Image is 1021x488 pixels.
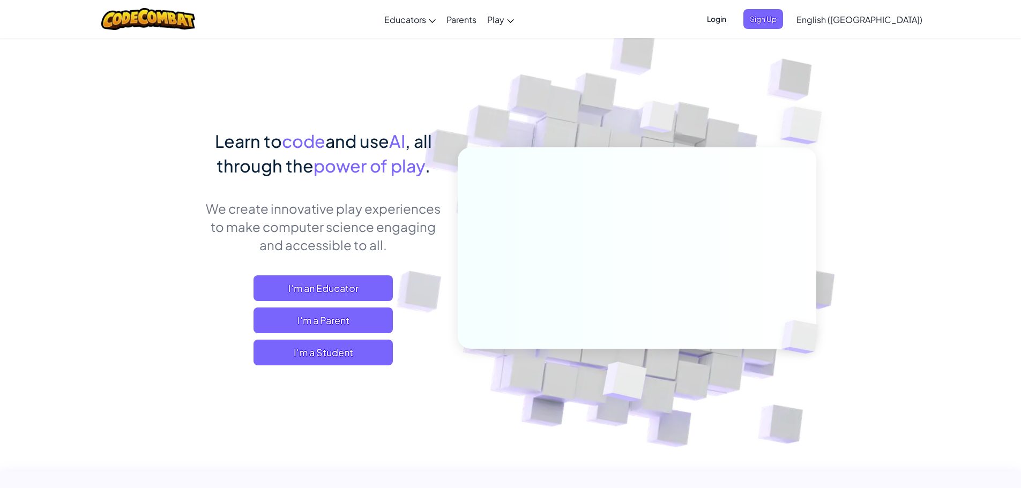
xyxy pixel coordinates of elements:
[620,80,697,160] img: Overlap cubes
[441,5,482,34] a: Parents
[389,130,405,152] span: AI
[482,5,519,34] a: Play
[282,130,325,152] span: code
[215,130,282,152] span: Learn to
[700,9,733,29] button: Login
[763,298,844,376] img: Overlap cubes
[314,155,425,176] span: power of play
[205,199,442,254] p: We create innovative play experiences to make computer science engaging and accessible to all.
[759,80,852,171] img: Overlap cubes
[379,5,441,34] a: Educators
[254,275,393,301] a: I'm an Educator
[325,130,389,152] span: and use
[254,340,393,365] button: I'm a Student
[254,307,393,333] a: I'm a Parent
[487,14,504,25] span: Play
[796,14,922,25] span: English ([GEOGRAPHIC_DATA])
[791,5,928,34] a: English ([GEOGRAPHIC_DATA])
[425,155,430,176] span: .
[384,14,426,25] span: Educators
[576,339,672,428] img: Overlap cubes
[101,8,195,30] img: CodeCombat logo
[743,9,783,29] button: Sign Up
